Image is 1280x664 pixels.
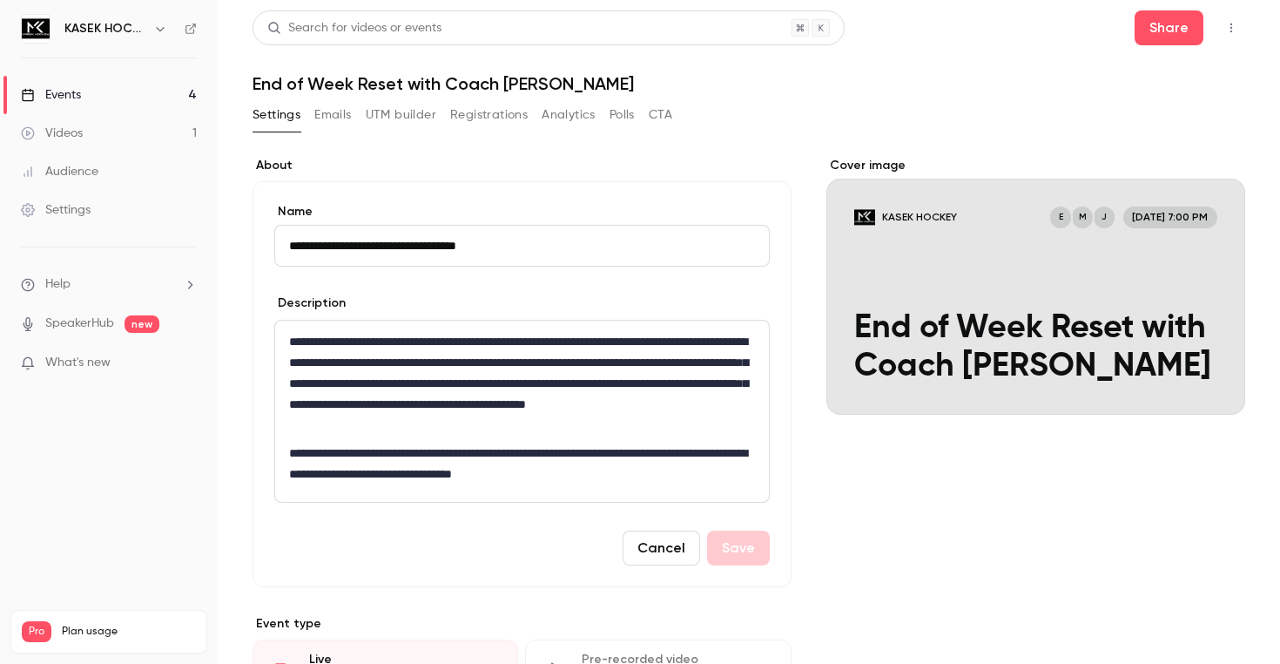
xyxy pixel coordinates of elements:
section: description [274,320,770,503]
p: Event type [253,615,792,633]
button: UTM builder [366,101,436,129]
div: Audience [21,163,98,180]
button: CTA [649,101,672,129]
div: Videos [21,125,83,142]
div: Search for videos or events [267,19,441,37]
span: Help [45,275,71,294]
button: Analytics [542,101,596,129]
label: Description [274,295,346,312]
label: About [253,157,792,174]
div: Settings [21,201,91,219]
button: Emails [314,101,351,129]
button: Registrations [450,101,528,129]
div: editor [275,321,769,502]
iframe: Noticeable Trigger [176,356,197,371]
button: Cancel [623,531,700,566]
button: Share [1135,10,1203,45]
div: Events [21,86,81,104]
label: Name [274,203,770,220]
span: new [125,315,159,333]
li: help-dropdown-opener [21,275,197,294]
button: Settings [253,101,300,129]
h6: KASEK HOCKEY [64,20,146,37]
span: Plan usage [62,625,196,639]
button: Polls [610,101,635,129]
h1: End of Week Reset with Coach [PERSON_NAME] [253,73,1245,94]
span: Pro [22,621,51,642]
span: What's new [45,354,111,372]
img: KASEK HOCKEY [22,15,50,43]
label: Cover image [826,157,1245,174]
section: Cover image [826,157,1245,415]
a: SpeakerHub [45,315,114,333]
